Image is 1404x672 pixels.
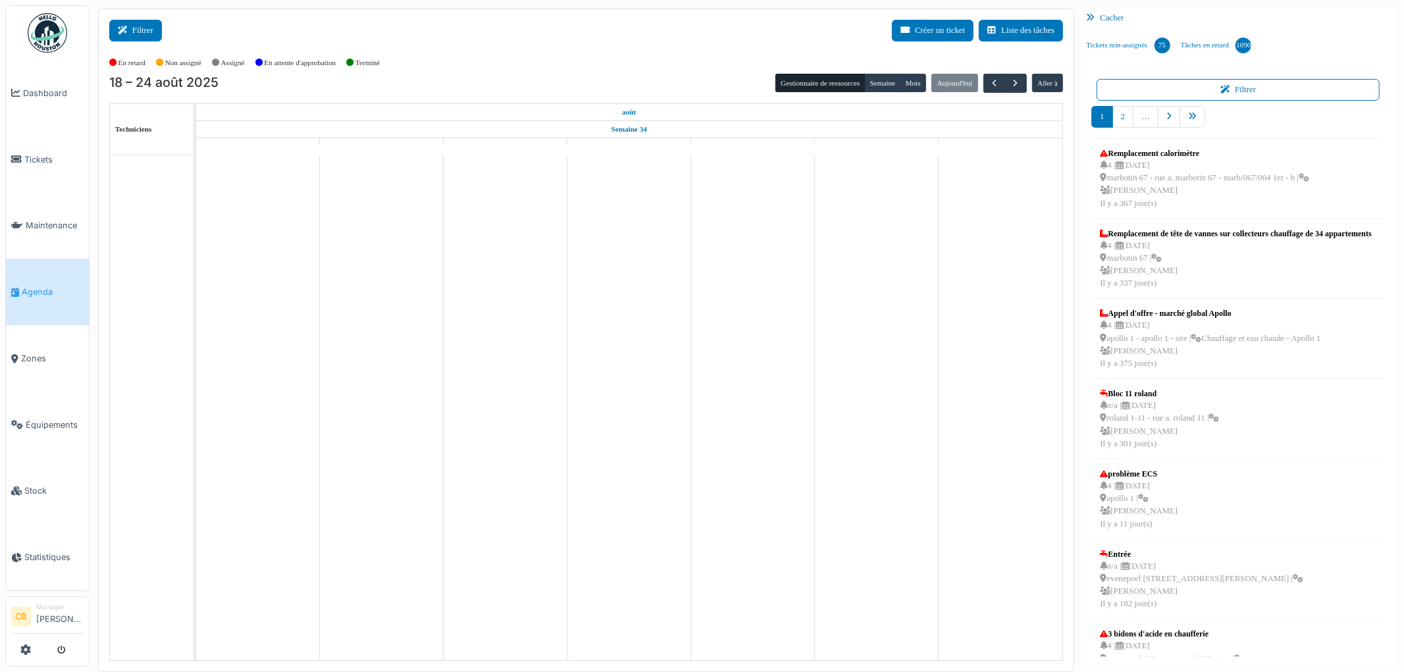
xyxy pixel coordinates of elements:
[775,74,865,92] button: Gestionnaire de ressources
[6,60,89,126] a: Dashboard
[24,484,84,497] span: Stock
[1100,147,1309,159] div: Remplacement calorimètre
[1081,9,1395,28] div: Cacher
[862,138,892,155] a: 23 août 2025
[1032,74,1063,92] button: Aller à
[931,74,977,92] button: Aujourd'hui
[1176,28,1257,63] a: Tâches en retard
[1100,159,1309,210] div: 4 | [DATE] marbotin 67 - rue a. marbotin 67 - marb/067/004 1er - b | [PERSON_NAME] Il y a 367 jou...
[109,20,162,41] button: Filtrer
[6,524,89,590] a: Statistiques
[892,20,974,41] button: Créer un ticket
[979,20,1063,41] button: Liste des tâches
[366,138,398,155] a: 19 août 2025
[1100,548,1303,560] div: Entrée
[983,74,1005,93] button: Précédent
[165,57,201,68] label: Non assigné
[864,74,900,92] button: Semaine
[1100,319,1320,370] div: 4 | [DATE] apollo 1 - apollo 1 - site | Chauffage et eau chaude - Apollo 1 [PERSON_NAME] Il y a 3...
[221,57,245,68] label: Assigné
[985,138,1015,155] a: 24 août 2025
[1081,28,1175,63] a: Tickets non-assignés
[118,57,145,68] label: En retard
[1100,307,1320,319] div: Appel d'offre - marché global Apollo
[244,138,271,155] a: 18 août 2025
[1097,224,1374,294] a: Remplacement de tête de vannes sur collecteurs chauffage de 34 appartements 4 |[DATE] marbotin 67...
[22,286,84,298] span: Agenda
[1133,106,1158,128] a: …
[6,126,89,193] a: Tickets
[1112,106,1133,128] a: 2
[6,193,89,259] a: Maintenance
[1097,545,1307,614] a: Entrée n/a |[DATE] evenepoel [STREET_ADDRESS][PERSON_NAME] | [PERSON_NAME]Il y a 182 jour(s)
[1097,384,1222,453] a: Bloc 11 roland n/a |[DATE] roland 1-11 - rue a. roland 11 | [PERSON_NAME]Il y a 301 jour(s)
[23,87,84,99] span: Dashboard
[21,352,84,365] span: Zones
[619,104,639,120] a: 18 août 2025
[900,74,927,92] button: Mois
[115,125,152,133] span: Techniciens
[608,121,650,138] a: Semaine 34
[6,259,89,325] a: Agenda
[615,138,643,155] a: 21 août 2025
[24,153,84,166] span: Tickets
[1097,79,1380,101] button: Filtrer
[109,75,219,91] h2: 18 – 24 août 2025
[1100,628,1244,640] div: 3 bidons d'acide en chaufferie
[1004,74,1026,93] button: Suivant
[1091,106,1112,128] a: 1
[36,602,84,612] div: Manager
[6,325,89,392] a: Zones
[1155,38,1170,53] div: 75
[1097,465,1181,534] a: problème ECS 4 |[DATE] apollo 1 | [PERSON_NAME]Il y a 11 jour(s)
[1100,468,1178,480] div: problème ECS
[490,138,520,155] a: 20 août 2025
[1100,240,1371,290] div: 4 | [DATE] marbotin 67 | [PERSON_NAME] Il y a 337 jour(s)
[1100,388,1219,400] div: Bloc 11 roland
[739,138,767,155] a: 22 août 2025
[24,551,84,563] span: Statistiques
[1097,144,1313,213] a: Remplacement calorimètre 4 |[DATE] marbotin 67 - rue a. marbotin 67 - marb/067/004 1er - b | [PER...
[355,57,380,68] label: Terminé
[6,458,89,525] a: Stock
[1091,106,1385,138] nav: pager
[6,392,89,458] a: Équipements
[11,607,31,627] li: CB
[1235,38,1251,53] div: 1090
[264,57,336,68] label: En attente d'approbation
[1100,480,1178,530] div: 4 | [DATE] apollo 1 | [PERSON_NAME] Il y a 11 jour(s)
[1097,304,1324,373] a: Appel d'offre - marché global Apollo 4 |[DATE] apollo 1 - apollo 1 - site |Chauffage et eau chaud...
[11,602,84,634] a: CB Manager[PERSON_NAME]
[1100,560,1303,611] div: n/a | [DATE] evenepoel [STREET_ADDRESS][PERSON_NAME] | [PERSON_NAME] Il y a 182 jour(s)
[1100,400,1219,450] div: n/a | [DATE] roland 1-11 - rue a. roland 11 | [PERSON_NAME] Il y a 301 jour(s)
[26,219,84,232] span: Maintenance
[26,419,84,431] span: Équipements
[36,602,84,631] li: [PERSON_NAME]
[28,13,67,53] img: Badge_color-CXgf-gQk.svg
[1100,228,1371,240] div: Remplacement de tête de vannes sur collecteurs chauffage de 34 appartements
